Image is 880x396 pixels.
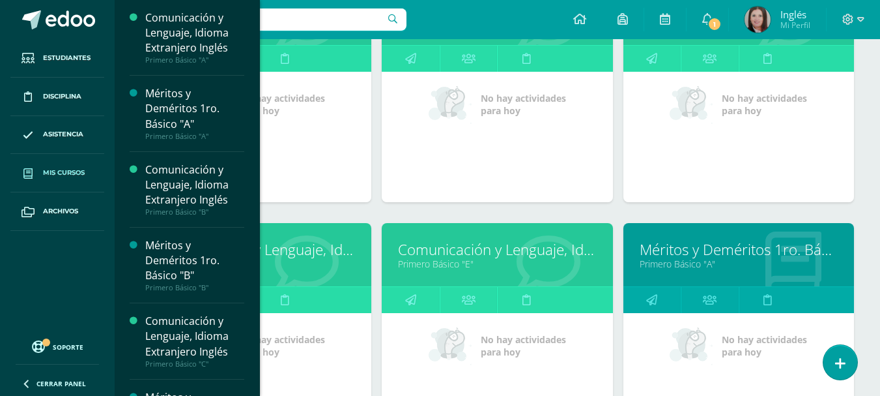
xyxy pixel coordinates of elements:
a: Disciplina [10,78,104,116]
img: no_activities_small.png [670,326,713,365]
span: Mi Perfil [780,20,810,31]
span: No hay actividades para hoy [722,92,807,117]
input: Busca un usuario... [123,8,406,31]
a: Comunicación y Lenguaje, Idioma Extranjero Inglés [398,239,596,260]
a: Primero Básico "E" [398,258,596,270]
a: Comunicación y Lenguaje, Idioma Extranjero InglésPrimero Básico "C" [145,314,244,368]
a: Comunicación y Lenguaje, Idioma Extranjero InglésPrimero Básico "A" [145,10,244,65]
div: Comunicación y Lenguaje, Idioma Extranjero Inglés [145,10,244,55]
img: e03ec1ec303510e8e6f60bf4728ca3bf.png [745,7,771,33]
span: Archivos [43,206,78,217]
span: Cerrar panel [36,379,86,388]
span: Inglés [780,8,810,21]
a: Estudiantes [10,39,104,78]
span: Mis cursos [43,168,85,178]
a: Mis cursos [10,154,104,192]
a: Méritos y Deméritos 1ro. Básico "A"Primero Básico "A" [145,86,244,140]
span: No hay actividades para hoy [481,92,566,117]
a: Archivos [10,192,104,231]
span: No hay actividades para hoy [240,92,325,117]
img: no_activities_small.png [429,85,472,124]
span: Estudiantes [43,53,91,63]
div: Méritos y Deméritos 1ro. Básico "A" [145,86,244,131]
a: Primero Básico "A" [640,258,838,270]
div: Comunicación y Lenguaje, Idioma Extranjero Inglés [145,162,244,207]
div: Primero Básico "B" [145,283,244,292]
img: no_activities_small.png [429,326,472,365]
div: Primero Básico "A" [145,55,244,65]
div: Primero Básico "B" [145,207,244,217]
a: Comunicación y Lenguaje, Idioma Extranjero InglésPrimero Básico "B" [145,162,244,217]
img: no_activities_small.png [670,85,713,124]
div: Primero Básico "C" [145,359,244,369]
span: No hay actividades para hoy [240,333,325,358]
div: Méritos y Deméritos 1ro. Básico "B" [145,238,244,283]
span: Asistencia [43,129,83,140]
a: Asistencia [10,116,104,155]
a: Soporte [16,337,99,355]
div: Primero Básico "A" [145,132,244,141]
a: Méritos y Deméritos 1ro. Básico "B"Primero Básico "B" [145,238,244,292]
span: Disciplina [43,91,81,102]
span: Soporte [53,343,83,352]
a: Méritos y Deméritos 1ro. Básico "A" [640,239,838,260]
span: No hay actividades para hoy [722,333,807,358]
div: Comunicación y Lenguaje, Idioma Extranjero Inglés [145,314,244,359]
span: 1 [707,17,722,31]
span: No hay actividades para hoy [481,333,566,358]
